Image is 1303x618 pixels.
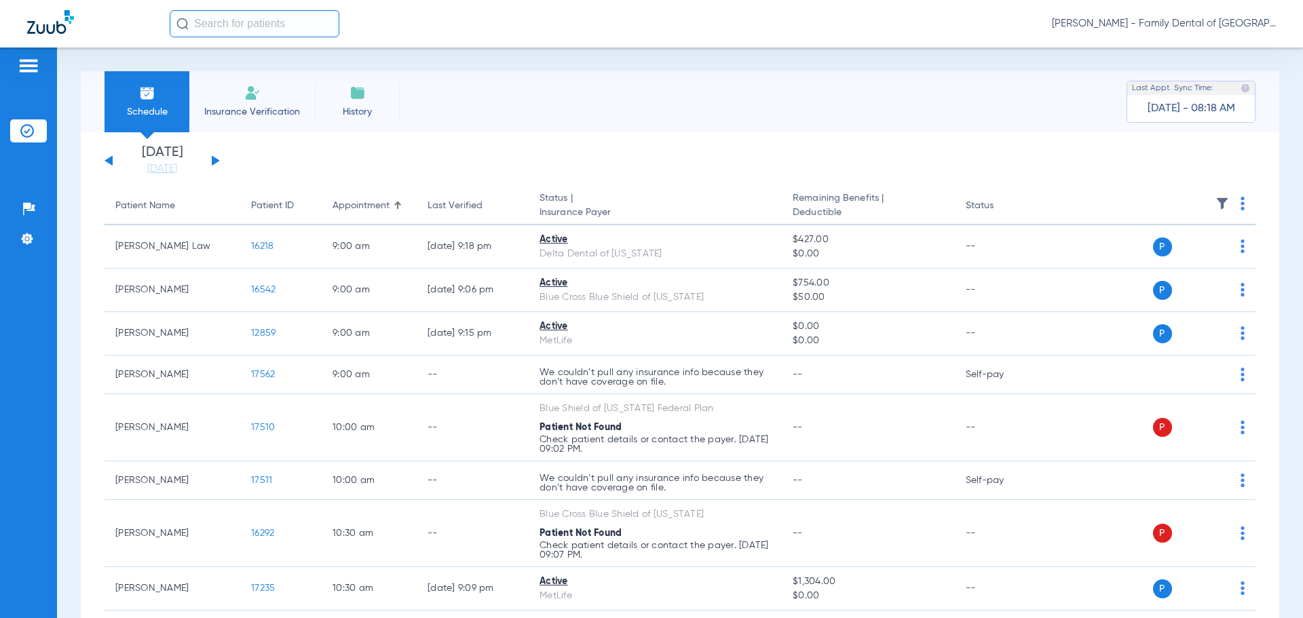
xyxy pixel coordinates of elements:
span: P [1153,281,1172,300]
span: $0.00 [793,589,943,603]
span: $1,304.00 [793,575,943,589]
span: $50.00 [793,290,943,305]
div: Patient Name [115,199,175,213]
div: MetLife [540,589,771,603]
input: Search for patients [170,10,339,37]
span: P [1153,237,1172,256]
td: [DATE] 9:18 PM [417,225,529,269]
span: Insurance Payer [540,206,771,220]
span: [PERSON_NAME] - Family Dental of [GEOGRAPHIC_DATA] [1052,17,1276,31]
div: Blue Cross Blue Shield of [US_STATE] [540,507,771,522]
img: Schedule [139,85,155,101]
td: -- [955,269,1046,312]
td: 10:30 AM [322,567,417,611]
span: 16542 [251,285,276,294]
span: $427.00 [793,233,943,247]
td: [PERSON_NAME] [105,312,240,355]
td: -- [955,225,1046,269]
span: $0.00 [793,334,943,348]
p: Check patient details or contact the payer. [DATE] 09:02 PM. [540,435,771,454]
span: Patient Not Found [540,528,622,538]
td: Self-pay [955,355,1046,394]
span: Insurance Verification [200,105,305,119]
td: [DATE] 9:06 PM [417,269,529,312]
p: We couldn’t pull any insurance info because they don’t have coverage on file. [540,368,771,387]
span: P [1153,579,1172,598]
td: -- [955,500,1046,567]
div: Active [540,276,771,290]
td: -- [955,394,1046,461]
img: group-dot-blue.svg [1241,368,1245,381]
span: P [1153,324,1172,343]
span: $0.00 [793,320,943,334]
td: -- [417,355,529,394]
span: 12859 [251,328,276,338]
span: -- [793,528,803,538]
span: -- [793,476,803,485]
div: Patient Name [115,199,229,213]
img: group-dot-blue.svg [1241,526,1245,540]
td: [DATE] 9:15 PM [417,312,529,355]
div: Last Verified [428,199,518,213]
div: Appointment [333,199,406,213]
div: Active [540,320,771,334]
img: group-dot-blue.svg [1241,581,1245,595]
p: Check patient details or contact the payer. [DATE] 09:07 PM. [540,541,771,560]
td: -- [955,312,1046,355]
img: group-dot-blue.svg [1241,239,1245,253]
div: Appointment [333,199,390,213]
span: $0.00 [793,247,943,261]
td: [PERSON_NAME] [105,500,240,567]
img: History [350,85,366,101]
span: $754.00 [793,276,943,290]
span: [DATE] - 08:18 AM [1148,102,1235,115]
span: 17510 [251,423,275,432]
img: hamburger-icon [18,58,39,74]
td: [PERSON_NAME] [105,461,240,500]
td: 9:00 AM [322,269,417,312]
img: last sync help info [1241,83,1250,93]
td: [PERSON_NAME] Law [105,225,240,269]
td: [DATE] 9:09 PM [417,567,529,611]
img: group-dot-blue.svg [1241,197,1245,210]
span: 16292 [251,528,274,538]
img: Manual Insurance Verification [244,85,261,101]
span: -- [793,423,803,432]
td: [PERSON_NAME] [105,567,240,611]
th: Status [955,187,1046,225]
td: -- [417,500,529,567]
span: 17562 [251,370,275,379]
span: Patient Not Found [540,423,622,432]
td: 9:00 AM [322,355,417,394]
div: Patient ID [251,199,311,213]
td: 10:00 AM [322,394,417,461]
li: [DATE] [121,146,203,176]
span: Last Appt. Sync Time: [1132,81,1213,95]
td: [PERSON_NAME] [105,394,240,461]
img: Zuub Logo [27,10,74,34]
span: 17235 [251,583,275,593]
div: MetLife [540,334,771,348]
img: group-dot-blue.svg [1241,474,1245,487]
td: 10:00 AM [322,461,417,500]
th: Status | [529,187,782,225]
img: Search Icon [176,18,189,30]
span: Deductible [793,206,943,220]
div: Active [540,233,771,247]
div: Blue Cross Blue Shield of [US_STATE] [540,290,771,305]
a: [DATE] [121,162,203,176]
th: Remaining Benefits | [782,187,954,225]
span: P [1153,524,1172,543]
p: We couldn’t pull any insurance info because they don’t have coverage on file. [540,474,771,493]
td: 9:00 AM [322,312,417,355]
img: group-dot-blue.svg [1241,283,1245,296]
span: History [325,105,390,119]
img: group-dot-blue.svg [1241,326,1245,340]
td: 10:30 AM [322,500,417,567]
td: [PERSON_NAME] [105,269,240,312]
td: [PERSON_NAME] [105,355,240,394]
div: Delta Dental of [US_STATE] [540,247,771,261]
img: group-dot-blue.svg [1241,421,1245,434]
td: -- [417,461,529,500]
div: Patient ID [251,199,294,213]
